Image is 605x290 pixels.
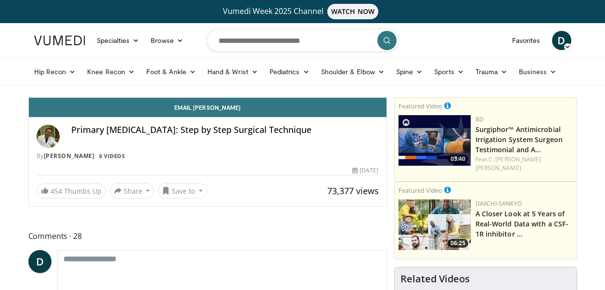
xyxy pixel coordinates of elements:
[28,230,387,242] span: Comments 28
[552,31,571,50] a: D
[399,199,471,250] img: 93c22cae-14d1-47f0-9e4a-a244e824b022.png.150x105_q85_crop-smart_upscale.jpg
[399,102,442,110] small: Featured Video
[28,250,51,273] a: D
[37,152,379,160] div: By
[36,4,570,19] a: Vumedi Week 2025 ChannelWATCH NOW
[476,115,484,123] a: BD
[141,62,202,81] a: Foot & Ankle
[399,199,471,250] a: 06:25
[44,152,95,160] a: [PERSON_NAME]
[352,166,378,175] div: [DATE]
[390,62,428,81] a: Spine
[91,31,145,50] a: Specialties
[476,199,522,208] a: Daiichi-Sankyo
[145,31,189,50] a: Browse
[399,115,471,166] img: 70422da6-974a-44ac-bf9d-78c82a89d891.150x105_q85_crop-smart_upscale.jpg
[476,125,563,154] a: Surgiphor™ Antimicrobial Irrigation System Surgeon Testimonial and A…
[96,152,128,160] a: 6 Videos
[476,155,573,172] div: Feat.
[476,155,541,172] a: C. [PERSON_NAME] [PERSON_NAME]
[448,239,468,248] span: 06:25
[110,183,154,198] button: Share
[37,125,60,148] img: Avatar
[34,36,85,45] img: VuMedi Logo
[327,185,379,197] span: 73,377 views
[513,62,562,81] a: Business
[202,62,264,81] a: Hand & Wrist
[399,186,442,195] small: Featured Video
[476,209,569,238] a: A Closer Look at 5 Years of Real-World Data with a CSF-1R inhibitor …
[506,31,546,50] a: Favorites
[327,4,378,19] span: WATCH NOW
[71,125,379,135] h4: Primary [MEDICAL_DATA]: Step by Step Surgical Technique
[158,183,207,198] button: Save to
[448,155,468,163] span: 03:40
[399,115,471,166] a: 03:40
[315,62,390,81] a: Shoulder & Elbow
[264,62,315,81] a: Pediatrics
[28,62,82,81] a: Hip Recon
[81,62,141,81] a: Knee Recon
[51,186,62,196] span: 454
[470,62,514,81] a: Trauma
[37,184,106,198] a: 454 Thumbs Up
[206,29,399,52] input: Search topics, interventions
[400,273,470,285] h4: Related Videos
[428,62,470,81] a: Sports
[29,98,386,117] a: Email [PERSON_NAME]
